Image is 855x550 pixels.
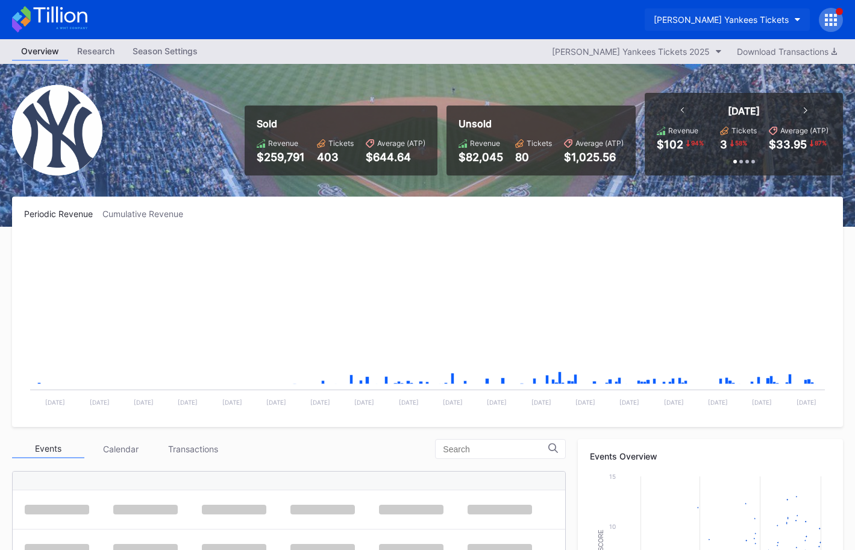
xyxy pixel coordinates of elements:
[68,42,124,60] div: Research
[45,399,65,406] text: [DATE]
[619,399,639,406] text: [DATE]
[266,399,286,406] text: [DATE]
[102,209,193,219] div: Cumulative Revenue
[664,399,684,406] text: [DATE]
[459,151,503,163] div: $82,045
[317,151,354,163] div: 403
[124,42,207,61] a: Season Settings
[12,42,68,61] a: Overview
[443,399,463,406] text: [DATE]
[575,399,595,406] text: [DATE]
[68,42,124,61] a: Research
[752,399,772,406] text: [DATE]
[178,399,198,406] text: [DATE]
[377,139,425,148] div: Average (ATP)
[515,151,552,163] div: 80
[134,399,154,406] text: [DATE]
[690,138,705,148] div: 94 %
[157,440,229,458] div: Transactions
[708,399,728,406] text: [DATE]
[354,399,374,406] text: [DATE]
[552,46,710,57] div: [PERSON_NAME] Yankees Tickets 2025
[222,399,242,406] text: [DATE]
[668,126,698,135] div: Revenue
[590,451,831,461] div: Events Overview
[257,118,425,130] div: Sold
[813,138,828,148] div: 87 %
[720,138,727,151] div: 3
[328,139,354,148] div: Tickets
[443,444,548,454] input: Search
[769,138,807,151] div: $33.95
[797,399,816,406] text: [DATE]
[12,440,84,458] div: Events
[609,523,616,530] text: 10
[728,105,760,117] div: [DATE]
[470,139,500,148] div: Revenue
[527,139,552,148] div: Tickets
[487,399,507,406] text: [DATE]
[12,85,102,175] img: Cohens_Yankees.png
[268,139,298,148] div: Revenue
[24,209,102,219] div: Periodic Revenue
[84,440,157,458] div: Calendar
[654,14,789,25] div: [PERSON_NAME] Yankees Tickets
[546,43,728,60] button: [PERSON_NAME] Yankees Tickets 2025
[737,46,837,57] div: Download Transactions
[780,126,828,135] div: Average (ATP)
[645,8,810,31] button: [PERSON_NAME] Yankees Tickets
[24,234,831,415] svg: Chart title
[564,151,624,163] div: $1,025.56
[399,399,419,406] text: [DATE]
[459,118,624,130] div: Unsold
[257,151,305,163] div: $259,791
[90,399,110,406] text: [DATE]
[657,138,683,151] div: $102
[366,151,425,163] div: $644.64
[124,42,207,60] div: Season Settings
[310,399,330,406] text: [DATE]
[575,139,624,148] div: Average (ATP)
[609,473,616,480] text: 15
[734,138,748,148] div: 58 %
[531,399,551,406] text: [DATE]
[731,126,757,135] div: Tickets
[731,43,843,60] button: Download Transactions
